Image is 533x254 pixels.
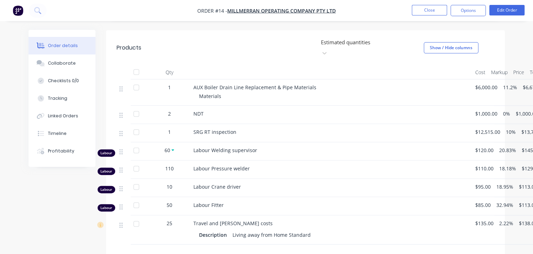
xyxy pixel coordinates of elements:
span: 10 [167,183,172,190]
button: Options [451,5,486,16]
span: $95.00 [475,183,491,190]
div: Tracking [48,95,67,102]
button: Show / Hide columns [424,42,478,53]
div: Profitability [48,148,74,154]
div: Labour [98,168,115,175]
span: 2 [168,110,171,117]
span: 18.95% [496,183,513,190]
span: 1 [168,84,171,91]
div: Order details [48,43,78,49]
span: Travel and [PERSON_NAME] costs [193,220,273,227]
span: $85.00 [475,201,491,209]
button: Tracking [29,90,95,107]
span: Labour Fitter [193,202,224,208]
span: 60 [165,146,170,154]
div: Labour [98,186,115,193]
span: 32.94% [496,201,513,209]
a: Millmerran Operating Company Pty Ltd [227,7,336,14]
span: 0% [503,110,510,117]
span: $6,000.00 [475,84,497,91]
button: Close [412,5,447,15]
span: $12,515.00 [475,128,500,136]
div: Description [199,230,230,240]
span: $1,000.00 [475,110,497,117]
span: 20.83% [499,146,516,154]
div: Markup [488,65,510,79]
span: 50 [167,201,172,209]
button: Order details [29,37,95,54]
span: NDT [193,110,204,117]
span: Materials [199,93,221,99]
div: Qty [148,65,191,79]
button: Checklists 0/0 [29,72,95,90]
span: 18.18% [499,165,516,172]
span: Labour Pressure welder [193,165,250,172]
div: Labour [98,204,115,211]
span: $135.00 [475,220,494,227]
button: Edit Order [489,5,525,15]
span: Labour Crane driver [193,183,241,190]
span: Order #14 - [197,7,227,14]
span: 110 [165,165,174,172]
span: AUX Boiler Drain Line Replacement & Pipe Materials [193,84,316,91]
span: $110.00 [475,165,494,172]
div: Cost [472,65,488,79]
button: Linked Orders [29,107,95,125]
div: Timeline [48,130,67,137]
div: Collaborate [48,60,76,66]
span: 25 [167,220,172,227]
div: Living away from Home Standard [230,230,314,240]
span: 1 [168,128,171,136]
div: Labour [98,149,115,157]
div: Products [117,44,141,52]
span: 2.22% [499,220,513,227]
button: Collaborate [29,54,95,72]
button: Timeline [29,125,95,142]
span: 10% [506,128,516,136]
img: Factory [13,5,23,16]
span: 11.2% [503,84,517,91]
span: SRG RT inspection [193,129,236,135]
button: Profitability [29,142,95,160]
div: Price [510,65,527,79]
div: Linked Orders [48,113,78,119]
span: $120.00 [475,146,494,154]
span: Labour Welding supervisor [193,147,257,154]
div: Checklists 0/0 [48,78,79,84]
